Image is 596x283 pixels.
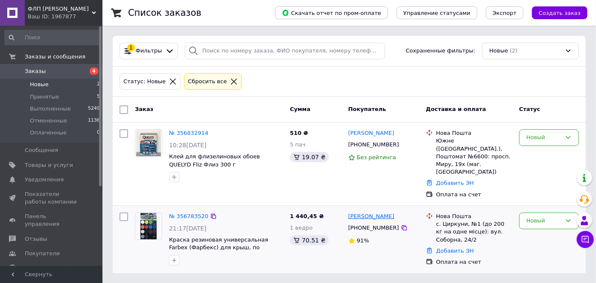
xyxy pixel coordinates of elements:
[140,213,157,239] img: Фото товару
[290,130,308,136] span: 510 ₴
[347,139,401,150] div: [PHONE_NUMBER]
[135,213,162,240] a: Фото товару
[30,117,67,125] span: Отмененные
[135,106,153,112] span: Заказ
[136,130,161,156] img: Фото товару
[169,236,270,259] a: Краска резиновая универсальная Farbex (Фарбекс) для крыш, по оцинковке, шиферу, дереву, 12 кг
[436,180,474,186] a: Добавить ЭН
[25,213,79,228] span: Панель управления
[25,67,46,75] span: Заказы
[290,213,324,219] span: 1 440,45 ₴
[577,231,594,248] button: Чат с покупателем
[97,129,100,137] span: 0
[406,47,476,55] span: Сохраненные фильтры:
[169,225,207,232] span: 21:17[DATE]
[539,10,581,16] span: Создать заказ
[169,213,208,219] a: № 356783520
[523,9,587,16] a: Создать заказ
[30,93,59,101] span: Принятые
[357,237,369,244] span: 91%
[290,235,329,245] div: 70.51 ₴
[436,258,512,266] div: Оплата на счет
[290,141,306,148] span: 5 пач
[88,117,100,125] span: 1136
[25,176,64,184] span: Уведомления
[28,5,92,13] span: ФЛП Микуляк А.Ю.
[185,43,385,59] input: Поиск по номеру заказа, ФИО покупателя, номеру телефона, Email, номеру накладной
[347,222,401,233] div: [PHONE_NUMBER]
[426,106,486,112] span: Доставка и оплата
[28,13,102,20] div: Ваш ID: 1967877
[493,10,517,16] span: Экспорт
[275,6,388,19] button: Скачать отчет по пром-оплате
[97,93,100,101] span: 5
[127,44,135,52] div: 1
[25,264,71,272] span: Каталог ProSale
[169,130,208,136] a: № 356832914
[290,152,329,162] div: 19.07 ₴
[436,220,512,244] div: с. Циркуни, №1 (до 200 кг на одне місце): вул. Соборна, 24/2
[30,105,71,113] span: Выполненные
[348,213,394,221] a: [PERSON_NAME]
[169,153,260,168] a: Клей для флизелиновых обоев QUELYD Fliz Флиз 300 г
[436,191,512,198] div: Оплата на счет
[519,106,540,112] span: Статус
[186,77,228,86] div: Сбросить все
[348,106,386,112] span: Покупатель
[526,133,561,142] div: Новый
[25,53,85,61] span: Заказы и сообщения
[526,216,561,225] div: Новый
[30,81,49,88] span: Новые
[4,30,101,45] input: Поиск
[136,47,162,55] span: Фильтры
[510,47,517,54] span: (2)
[122,77,167,86] div: Статус: Новые
[25,190,79,206] span: Показатели работы компании
[436,213,512,220] div: Нова Пошта
[348,129,394,137] a: [PERSON_NAME]
[97,81,100,88] span: 2
[532,6,587,19] button: Создать заказ
[290,225,313,231] span: 1 ведро
[357,154,396,160] span: Без рейтинга
[25,235,47,243] span: Отзывы
[30,129,67,137] span: Оплаченные
[290,106,310,112] span: Сумма
[486,6,523,19] button: Экспорт
[282,9,381,17] span: Скачать отчет по пром-оплате
[135,129,162,157] a: Фото товару
[88,105,100,113] span: 5249
[436,129,512,137] div: Нова Пошта
[25,250,60,257] span: Покупатели
[436,248,474,254] a: Добавить ЭН
[397,6,477,19] button: Управление статусами
[90,67,98,75] span: 4
[128,8,202,18] h1: Список заказов
[436,137,512,176] div: Южне ([GEOGRAPHIC_DATA].), Поштомат №6600: просп. Миру, 19х (маг. [GEOGRAPHIC_DATA])
[25,161,73,169] span: Товары и услуги
[169,142,207,149] span: 10:28[DATE]
[403,10,470,16] span: Управление статусами
[489,47,508,55] span: Новые
[25,146,58,154] span: Сообщения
